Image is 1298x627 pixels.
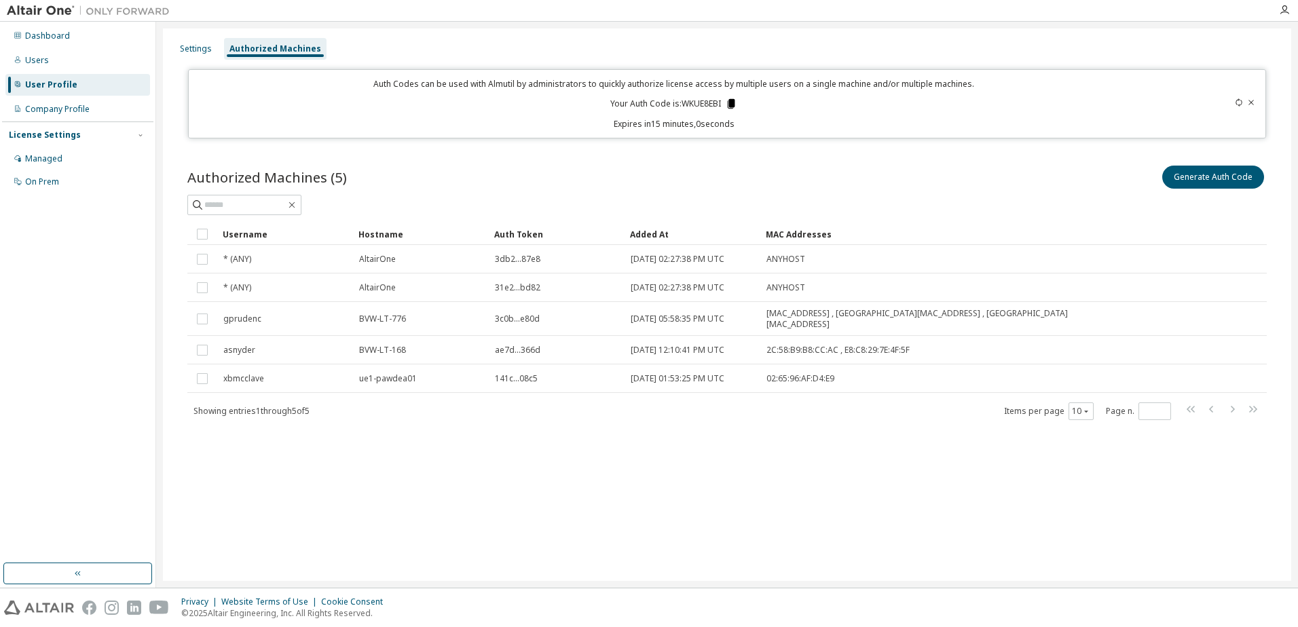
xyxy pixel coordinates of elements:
[1162,166,1264,189] button: Generate Auth Code
[25,104,90,115] div: Company Profile
[181,607,391,619] p: © 2025 Altair Engineering, Inc. All Rights Reserved.
[495,373,538,384] span: 141c...08c5
[223,373,264,384] span: xbmcclave
[359,313,406,324] span: BVW-LT-776
[25,153,62,164] div: Managed
[25,176,59,187] div: On Prem
[9,130,81,140] div: License Settings
[193,405,310,417] span: Showing entries 1 through 5 of 5
[223,313,261,324] span: gprudenc
[223,223,348,245] div: Username
[359,282,396,293] span: AltairOne
[25,79,77,90] div: User Profile
[630,223,755,245] div: Added At
[223,282,251,293] span: * (ANY)
[197,78,1152,90] p: Auth Codes can be used with Almutil by administrators to quickly authorize license access by mult...
[495,254,540,265] span: 3db2...87e8
[766,254,805,265] span: ANYHOST
[149,601,169,615] img: youtube.svg
[25,31,70,41] div: Dashboard
[221,596,321,607] div: Website Terms of Use
[359,345,406,356] span: BVW-LT-168
[766,282,805,293] span: ANYHOST
[105,601,119,615] img: instagram.svg
[494,223,619,245] div: Auth Token
[631,254,724,265] span: [DATE] 02:27:38 PM UTC
[229,43,321,54] div: Authorized Machines
[766,345,910,356] span: 2C:58:B9:B8:CC:AC , E8:C8:29:7E:4F:5F
[82,601,96,615] img: facebook.svg
[180,43,212,54] div: Settings
[25,55,49,66] div: Users
[223,345,255,356] span: asnyder
[187,168,347,187] span: Authorized Machines (5)
[1072,406,1090,417] button: 10
[631,345,724,356] span: [DATE] 12:10:41 PM UTC
[766,308,1124,330] span: [MAC_ADDRESS] , [GEOGRAPHIC_DATA][MAC_ADDRESS] , [GEOGRAPHIC_DATA][MAC_ADDRESS]
[495,345,540,356] span: ae7d...366d
[127,601,141,615] img: linkedin.svg
[4,601,74,615] img: altair_logo.svg
[766,373,834,384] span: 02:65:96:AF:D4:E9
[7,4,177,18] img: Altair One
[181,596,221,607] div: Privacy
[495,313,540,324] span: 3c0b...e80d
[223,254,251,265] span: * (ANY)
[358,223,483,245] div: Hostname
[359,254,396,265] span: AltairOne
[631,282,724,293] span: [DATE] 02:27:38 PM UTC
[631,313,724,324] span: [DATE] 05:58:35 PM UTC
[321,596,391,607] div: Cookie Consent
[1106,402,1171,420] span: Page n.
[1004,402,1094,420] span: Items per page
[610,98,737,110] p: Your Auth Code is: WKUE8EBI
[359,373,417,384] span: ue1-pawdea01
[197,118,1152,130] p: Expires in 15 minutes, 0 seconds
[766,223,1124,245] div: MAC Addresses
[631,373,724,384] span: [DATE] 01:53:25 PM UTC
[495,282,540,293] span: 31e2...bd82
